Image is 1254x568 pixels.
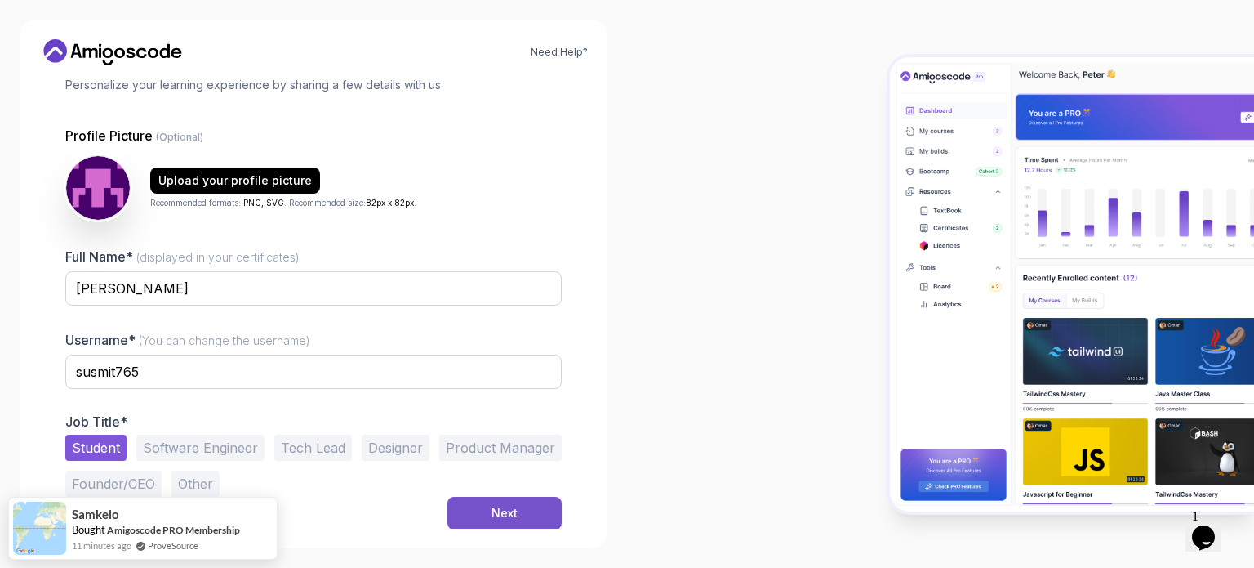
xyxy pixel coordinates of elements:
p: Job Title* [65,414,562,430]
span: Bought [72,523,105,536]
button: Upload your profile picture [150,168,320,194]
a: Need Help? [531,46,588,59]
p: Recommended formats: . Recommended size: . [150,197,416,209]
button: Student [65,435,127,461]
p: Personalize your learning experience by sharing a few details with us. [65,77,562,93]
button: Software Engineer [136,435,265,461]
iframe: chat widget [1185,503,1238,552]
span: 11 minutes ago [72,539,131,552]
a: Home link [39,39,186,65]
img: Amigoscode Dashboard [890,57,1254,512]
button: Other [171,471,220,497]
button: Product Manager [439,435,562,461]
a: ProveSource [148,539,198,552]
label: Username* [65,332,310,348]
input: Enter your Username [65,355,562,389]
img: provesource social proof notification image [13,502,66,555]
button: Founder/CEO [65,471,162,497]
button: Tech Lead [274,435,352,461]
img: user profile image [66,156,130,220]
p: Profile Picture [65,126,562,145]
button: Next [447,497,562,530]
input: Enter your Full Name [65,271,562,306]
div: Next [491,505,518,521]
span: Samkelo [72,508,119,521]
span: (You can change the username) [139,333,310,347]
button: Designer [362,435,429,461]
label: Full Name* [65,248,300,265]
span: (Optional) [156,131,203,143]
div: Upload your profile picture [158,172,312,189]
span: 82px x 82px [366,198,414,208]
a: Amigoscode PRO Membership [107,524,240,536]
span: PNG, SVG [243,198,284,208]
span: (displayed in your certificates) [136,250,300,264]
